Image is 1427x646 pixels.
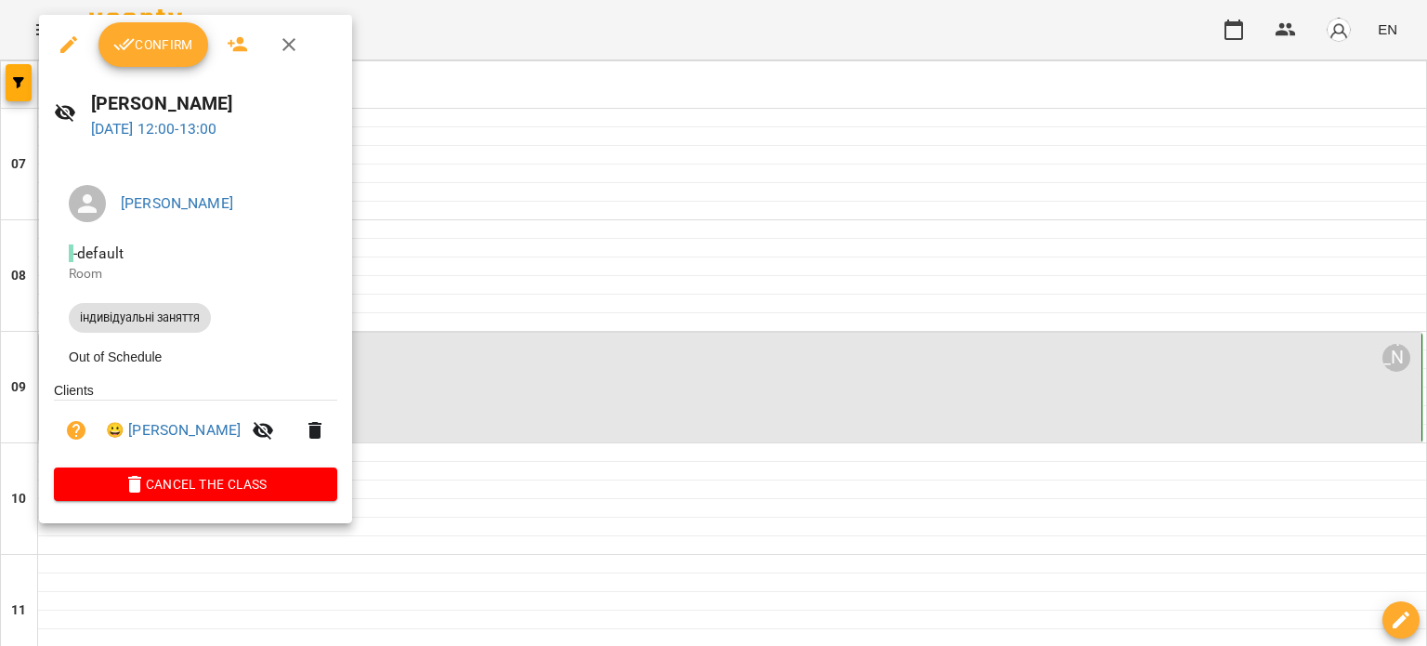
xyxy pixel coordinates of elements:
span: Cancel the class [69,473,322,495]
span: Confirm [113,33,193,56]
a: [DATE] 12:00-13:00 [91,120,217,138]
a: [PERSON_NAME] [121,194,233,212]
h6: [PERSON_NAME] [91,89,337,118]
button: Confirm [98,22,208,67]
button: Cancel the class [54,468,337,501]
p: Room [69,265,322,283]
a: 😀 [PERSON_NAME] [106,419,241,442]
button: Unpaid. Bill the attendance? [54,408,98,453]
span: індивідуальні заняття [69,310,211,326]
li: Out of Schedule [54,340,337,374]
ul: Clients [54,381,337,468]
span: - default [69,244,127,262]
